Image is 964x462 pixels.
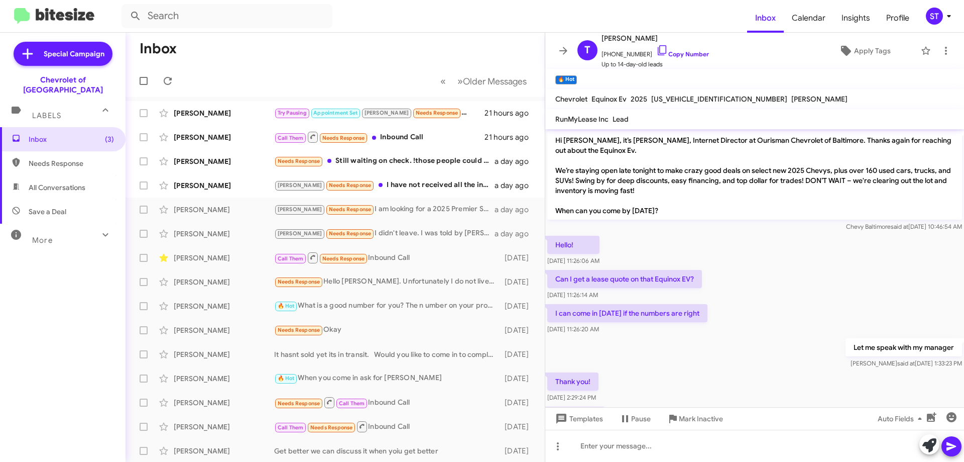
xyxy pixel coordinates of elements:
span: [DATE] 11:26:14 AM [547,291,598,299]
span: [US_VEHICLE_IDENTIFICATION_NUMBER] [651,95,787,104]
div: [DATE] [500,277,537,287]
p: I can come in [DATE] if the numbers are right [547,304,707,322]
div: [PERSON_NAME] [174,156,274,166]
div: I didn't leave. I was told by [PERSON_NAME] my folder was still open. Just waiting to have 2 or 3... [274,228,495,239]
div: a day ago [495,229,537,239]
span: Call Them [278,255,304,262]
span: 🔥 Hot [278,375,295,382]
span: RunMyLease Inc [555,115,609,124]
span: Needs Response [322,255,365,262]
div: [DATE] [500,374,537,384]
span: Insights [833,4,878,33]
span: Mark Inactive [679,410,723,428]
span: Chevrolet [555,95,587,104]
span: [PERSON_NAME] [278,230,322,237]
span: Auto Fields [878,410,926,428]
span: [PERSON_NAME] [791,95,848,104]
span: Needs Response [322,135,365,141]
div: [PERSON_NAME] [174,422,274,432]
div: Inbound Call [274,131,485,143]
div: [DATE] [500,325,537,335]
nav: Page navigation example [435,71,533,91]
span: Needs Response [310,424,353,431]
p: Can I get a lease quote on that Equinox EV? [547,270,702,288]
div: Still waiting on check. !those people could care less. Im disgusted with them [274,155,495,167]
p: Any update? [547,407,605,425]
a: Inbox [747,4,784,33]
button: Pause [611,410,659,428]
div: [DATE] [500,349,537,359]
span: Apply Tags [854,42,891,60]
span: Equinox Ev [591,95,627,104]
span: [PHONE_NUMBER] [601,44,709,59]
div: [PERSON_NAME] [174,374,274,384]
span: Lead [613,115,629,124]
div: [PERSON_NAME] [174,277,274,287]
span: Older Messages [463,76,527,87]
span: [DATE] 11:26:20 AM [547,325,599,333]
div: [PERSON_NAME] [174,108,274,118]
button: ST [917,8,953,25]
div: What is a good number for you? The n umber on your profile just rings [274,300,500,312]
span: 2025 [631,95,647,104]
div: [PERSON_NAME] [174,325,274,335]
div: Okay [274,324,500,336]
p: Let me speak with my manager [846,338,962,356]
div: a day ago [495,205,537,215]
a: Profile [878,4,917,33]
span: [PERSON_NAME] [601,32,709,44]
p: Thank you! [547,373,598,391]
div: [PERSON_NAME] [174,229,274,239]
div: When you come in ask for [PERSON_NAME] [274,373,500,384]
span: [PERSON_NAME] [278,182,322,189]
a: Special Campaign [14,42,112,66]
div: I have not received all the information I needed, still waiting...[PERSON_NAME] updated you! Here... [274,179,495,191]
span: T [584,42,590,58]
span: (3) [105,134,114,144]
span: Needs Response [278,158,320,164]
span: Needs Response [329,206,372,213]
div: Inbound Call [274,420,500,433]
span: [PERSON_NAME] [278,206,322,213]
span: » [457,75,463,87]
div: a day ago [495,180,537,191]
div: [DATE] [500,422,537,432]
div: [PERSON_NAME] [174,398,274,408]
span: « [440,75,446,87]
span: said at [897,359,915,367]
span: More [32,236,53,245]
div: Get better we can discuss it when yoiu get better [274,446,500,456]
div: [PERSON_NAME] [174,205,274,215]
button: Templates [545,410,611,428]
button: Mark Inactive [659,410,731,428]
span: Save a Deal [29,207,66,217]
div: [PERSON_NAME] [174,132,274,142]
span: Needs Response [29,158,114,168]
div: [PERSON_NAME] [174,446,274,456]
span: Needs Response [329,230,372,237]
div: [DATE] [500,446,537,456]
div: 21 hours ago [485,108,537,118]
span: Call Them [278,135,304,141]
span: Pause [631,410,651,428]
button: Next [451,71,533,91]
div: [DATE] [500,253,537,263]
span: Inbox [29,134,114,144]
div: It hasnt sold yet its in transit. Would you like to come in to complete parperwork prior to its a... [274,349,500,359]
span: Call Them [278,424,304,431]
span: [PERSON_NAME] [365,110,409,116]
a: Copy Number [656,50,709,58]
input: Search [122,4,332,28]
span: 🔥 Hot [278,303,295,309]
span: Needs Response [329,182,372,189]
span: [DATE] 11:26:06 AM [547,257,599,264]
span: Call Them [339,400,365,407]
span: Templates [553,410,603,428]
span: [PERSON_NAME] [DATE] 1:33:23 PM [851,359,962,367]
div: ST [926,8,943,25]
a: Calendar [784,4,833,33]
span: Needs Response [416,110,458,116]
span: Appointment Set [313,110,357,116]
